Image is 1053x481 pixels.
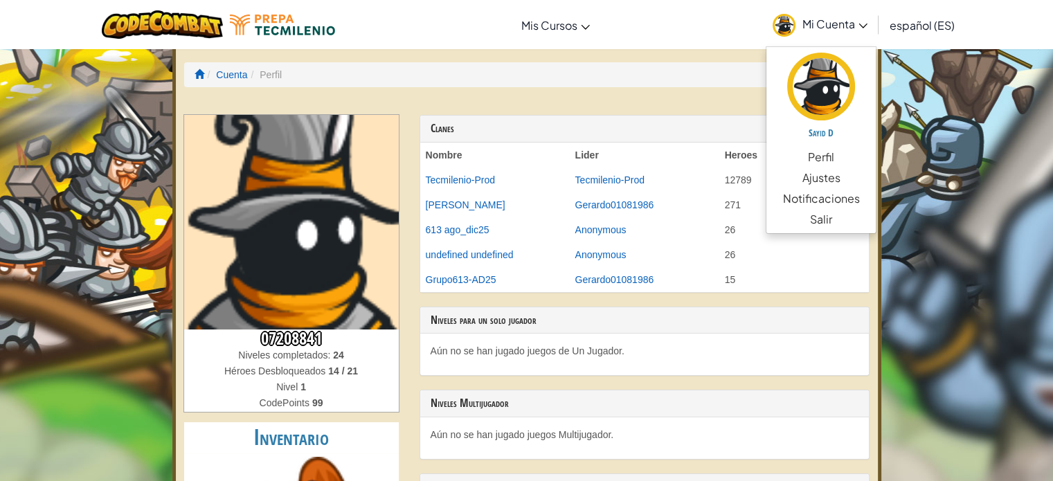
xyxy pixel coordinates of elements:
[787,53,855,120] img: avatar
[890,18,955,33] span: español (ES)
[514,6,597,44] a: Mis Cursos
[719,143,869,167] th: Heroes
[247,68,282,82] li: Perfil
[802,17,867,31] span: Mi Cuenta
[575,224,627,235] a: Anonymous
[719,217,869,242] td: 26
[570,143,719,167] th: Lider
[426,274,496,285] a: Grupo613-AD25
[883,6,962,44] a: español (ES)
[719,167,869,192] td: 12789
[431,314,858,327] h3: Niveles para un solo jugador
[333,350,344,361] strong: 24
[431,397,858,410] h3: Niveles Multijugador
[521,18,577,33] span: Mis Cursos
[766,188,876,209] a: Notificaciones
[184,422,399,453] h2: Inventario
[719,192,869,217] td: 271
[260,397,312,408] span: CodePoints
[575,249,627,260] a: Anonymous
[780,127,862,138] h5: Sayid D
[575,174,645,185] a: Tecmilenio-Prod
[300,381,306,392] strong: 1
[766,51,876,147] a: Sayid D
[216,69,247,80] a: Cuenta
[766,167,876,188] a: Ajustes
[575,199,654,210] a: Gerardo01081986
[782,190,859,207] span: Notificaciones
[431,428,858,442] p: Aún no se han jugado juegos Multijugador.
[575,274,654,285] a: Gerardo01081986
[766,3,874,46] a: Mi Cuenta
[230,15,335,35] img: Tecmilenio logo
[766,147,876,167] a: Perfil
[426,249,514,260] a: undefined undefined
[426,174,495,185] a: Tecmilenio-Prod
[238,350,333,361] span: Niveles completados:
[431,344,858,358] p: Aún no se han jugado juegos de Un Jugador.
[102,10,223,39] img: CodeCombat logo
[766,209,876,230] a: Salir
[773,14,795,37] img: avatar
[426,199,505,210] a: [PERSON_NAME]
[224,365,328,376] span: Héroes Desbloqueados
[184,329,399,348] h3: 07208841
[426,224,489,235] a: 613 ago_dic25
[431,122,858,135] h3: Clanes
[276,381,300,392] span: Nivel
[420,143,570,167] th: Nombre
[328,365,358,376] strong: 14 / 21
[719,267,869,292] td: 15
[719,242,869,267] td: 26
[312,397,323,408] strong: 99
